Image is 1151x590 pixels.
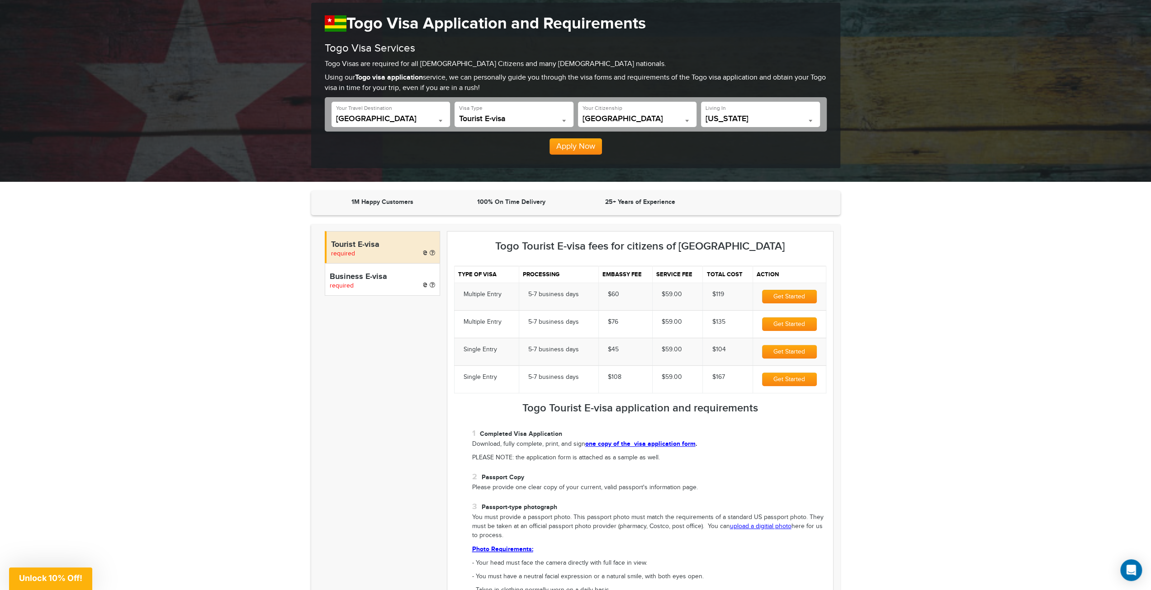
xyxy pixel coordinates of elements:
[662,318,682,326] span: $59.00
[528,291,579,298] span: 5-7 business days
[730,523,791,530] a: upload a digitial photo
[712,318,725,326] span: $135
[336,114,446,123] span: Togo
[712,373,725,381] span: $167
[480,430,562,438] strong: Completed Visa Application
[528,318,579,326] span: 5-7 business days
[482,503,557,511] strong: Passport-type photograph
[331,241,435,250] h4: Tourist E-visa
[330,273,435,282] h4: Business E-visa
[464,318,502,326] span: Multiple Entry
[477,198,545,206] strong: 100% On Time Delivery
[325,59,827,70] p: Togo Visas are required for all [DEMOGRAPHIC_DATA] Citizens and many [DEMOGRAPHIC_DATA] nationals.
[472,453,826,463] p: PLEASE NOTE: the application form is attached as a sample as well.
[464,346,497,353] span: Single Entry
[1120,559,1142,581] div: Open Intercom Messenger
[608,346,619,353] span: $45
[325,42,827,54] h3: Togo Visa Services
[706,114,815,127] span: California
[753,266,826,283] th: Action
[762,373,817,386] button: Get Started
[706,114,815,123] span: California
[331,250,355,257] span: required
[762,290,817,303] button: Get Started
[528,373,579,381] span: 5-7 business days
[330,282,354,289] span: required
[662,373,682,381] span: $59.00
[472,559,826,568] p: - Your head must face the camera directly with full face in view.
[653,266,703,283] th: Service fee
[585,440,696,448] a: one copy of the visa application form
[583,114,692,127] span: United States
[472,483,826,492] p: Please provide one clear copy of your current, valid passport's information page.
[583,104,622,112] label: Your Citizenship
[712,291,724,298] span: $119
[528,346,579,353] span: 5-7 business days
[472,513,826,540] p: You must provide a passport photo. This passport photo must match the requirements of a standard ...
[459,114,569,123] span: Tourist E-visa
[325,73,827,94] p: Using our service, we can personally guide you through the visa forms and requirements of the Tog...
[336,104,392,112] label: Your Travel Destination
[549,138,602,155] button: Apply Now
[762,345,817,359] button: Get Started
[707,198,831,208] iframe: Customer reviews powered by Trustpilot
[762,321,817,328] a: Get Started
[608,373,621,381] span: $108
[762,348,817,355] a: Get Started
[472,572,826,581] p: - You must have a neutral facial expression or a natural smile, with both eyes open.
[472,439,826,449] p: Download, fully complete, print, and sign
[762,317,817,331] button: Get Started
[464,373,497,381] span: Single Entry
[464,291,502,298] span: Multiple Entry
[454,241,826,252] h3: Togo Tourist E-visa fees for citizens of [GEOGRAPHIC_DATA]
[355,73,423,82] strong: Togo visa application
[472,546,533,553] a: Photo Requirements:
[9,567,92,590] div: Unlock 10% Off!
[712,346,725,353] span: $104
[762,293,817,300] a: Get Started
[703,266,753,283] th: Total cost
[519,266,599,283] th: Processing
[608,318,618,326] span: $76
[662,346,682,353] span: $59.00
[662,291,682,298] span: $59.00
[706,104,726,112] label: Living In
[459,104,483,112] label: Visa Type
[336,114,446,127] span: Togo
[585,440,697,448] strong: .
[762,376,817,383] a: Get Started
[454,402,826,414] h3: Togo Tourist E-visa application and requirements
[598,266,652,283] th: Embassy fee
[454,266,519,283] th: Type of visa
[605,198,675,206] strong: 25+ Years of Experience
[608,291,619,298] span: $60
[459,114,569,127] span: Tourist E-visa
[19,573,82,583] span: Unlock 10% Off!
[351,198,413,206] strong: 1M Happy Customers
[583,114,692,123] span: United States
[482,473,524,481] strong: Passport Copy
[325,14,827,33] h1: Togo Visa Application and Requirements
